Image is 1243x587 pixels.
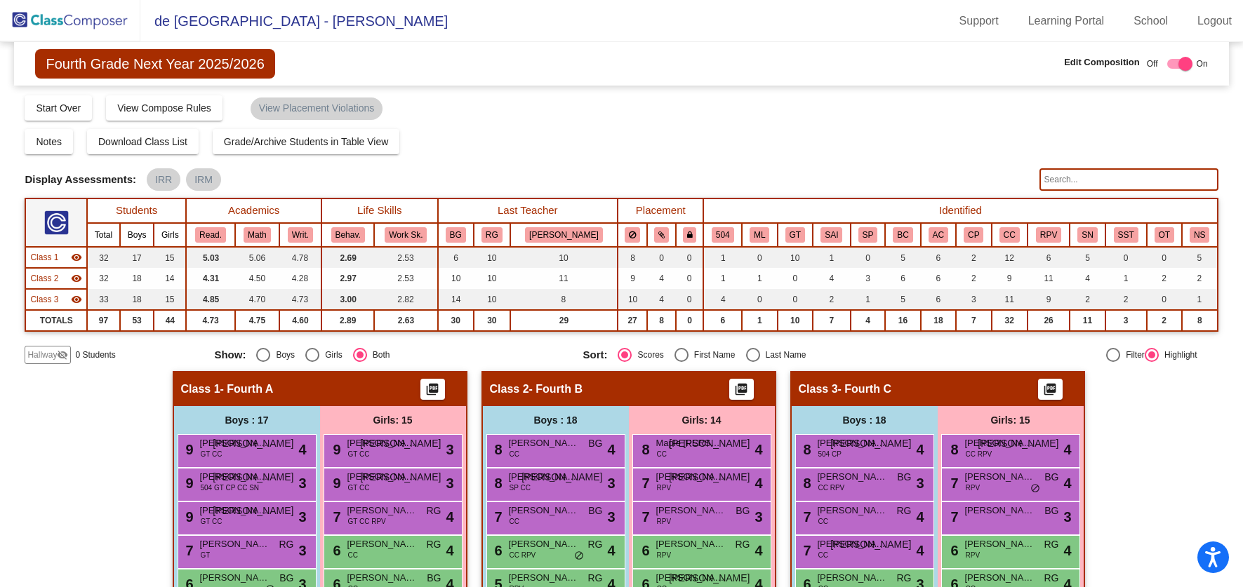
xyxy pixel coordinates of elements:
td: 2 [1105,289,1147,310]
td: 2 [1182,268,1218,289]
button: Notes [25,129,73,154]
span: Download Class List [98,136,187,147]
span: Class 1 [181,382,220,396]
span: 3 [446,439,453,460]
span: do_not_disturb_alt [1030,483,1040,494]
td: 0 [778,289,813,310]
mat-chip: IRM [186,168,221,191]
span: [PERSON_NAME] [656,504,726,518]
th: Last Teacher [438,198,618,223]
td: 33 [87,289,120,310]
td: 32 [87,247,120,268]
td: 16 [885,310,920,331]
span: Class 1 [30,251,58,264]
span: BG [897,470,911,485]
td: 4 [647,268,676,289]
th: 504 Plan [703,223,742,247]
span: [PERSON_NAME] [509,436,579,450]
td: 10 [474,268,510,289]
button: Print Students Details [729,379,754,400]
span: Maple [PERSON_NAME] [656,436,726,450]
span: Grade/Archive Students in Table View [224,136,389,147]
span: 9 [330,442,341,457]
button: Work Sk. [385,227,427,243]
mat-icon: picture_as_pdf [1042,382,1058,402]
span: [PERSON_NAME] [521,470,602,485]
td: 11 [992,289,1028,310]
span: 4 [298,439,306,460]
span: - Fourth C [838,382,891,396]
div: Filter [1120,349,1145,361]
span: [PERSON_NAME] [818,470,888,484]
a: School [1122,10,1179,32]
th: Life Skills [321,198,437,223]
td: 17 [120,247,154,268]
div: Boys : 18 [792,406,938,434]
td: 14 [154,268,186,289]
th: Gifted and Talented [778,223,813,247]
button: RG [481,227,503,243]
th: Keep with students [647,223,676,247]
td: 6 [921,247,956,268]
td: 5 [885,289,920,310]
span: [PERSON_NAME] [360,436,441,451]
td: 1 [703,268,742,289]
span: Display Assessments: [25,173,136,186]
span: Sort: [583,349,607,361]
td: 6 [438,247,474,268]
button: SST [1114,227,1138,243]
td: 0 [1105,247,1147,268]
td: 4 [1070,268,1105,289]
mat-chip: View Placement Violations [251,97,383,120]
td: 4.28 [279,268,321,289]
td: 7 [813,310,851,331]
td: 0 [778,268,813,289]
span: [PERSON_NAME] [965,470,1035,484]
td: 18 [921,310,956,331]
td: 10 [510,247,618,268]
td: 6 [1028,247,1070,268]
td: 5.06 [235,247,279,268]
span: 4 [755,473,762,494]
a: Learning Portal [1017,10,1116,32]
span: 9 [182,475,194,491]
span: RG [427,504,441,518]
td: 2.97 [321,268,374,289]
button: SAI [820,227,842,243]
button: NS [1190,227,1209,243]
td: 4 [851,310,886,331]
button: Read. [195,227,226,243]
span: [PERSON_NAME] [213,470,293,485]
th: Keep away students [618,223,647,247]
td: 4.73 [279,289,321,310]
button: [PERSON_NAME] [525,227,602,243]
span: BG [588,504,602,518]
button: SN [1077,227,1097,243]
button: Print Students Details [1038,379,1063,400]
td: 0 [676,268,704,289]
td: 3.00 [321,289,374,310]
button: 504 [712,227,734,243]
span: Class 3 [799,382,838,396]
span: 3 [446,473,453,494]
td: 3 [956,289,991,310]
button: Download Class List [87,129,199,154]
span: [PERSON_NAME] [509,504,579,518]
button: Math [244,227,270,243]
td: 8 [510,289,618,310]
span: CC RPV [818,483,845,493]
button: GT [785,227,805,243]
span: [PERSON_NAME] [818,436,888,450]
span: Class 3 [30,293,58,306]
span: [PERSON_NAME] [965,436,1035,450]
td: 1 [813,247,851,268]
span: Hallway [27,349,57,361]
div: Boys : 18 [483,406,629,434]
td: 97 [87,310,120,331]
td: 30 [438,310,474,331]
div: Girls: 15 [320,406,466,434]
th: Combo Candidate- Independent [992,223,1028,247]
span: Off [1147,58,1158,70]
span: 4 [755,439,762,460]
div: First Name [689,349,736,361]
